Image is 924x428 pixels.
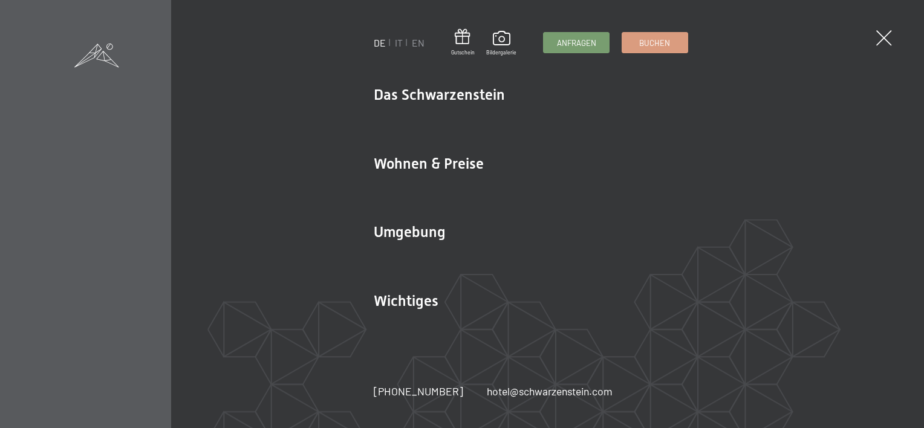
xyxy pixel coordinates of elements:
[544,33,609,53] a: Anfragen
[487,384,613,399] a: hotel@schwarzenstein.com
[374,37,386,48] a: DE
[622,33,688,53] a: Buchen
[374,384,463,398] span: [PHONE_NUMBER]
[374,384,463,399] a: [PHONE_NUMBER]
[451,29,475,56] a: Gutschein
[557,37,596,48] span: Anfragen
[486,31,516,56] a: Bildergalerie
[639,37,670,48] span: Buchen
[486,49,516,56] span: Bildergalerie
[451,49,475,56] span: Gutschein
[395,37,403,48] a: IT
[412,37,425,48] a: EN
